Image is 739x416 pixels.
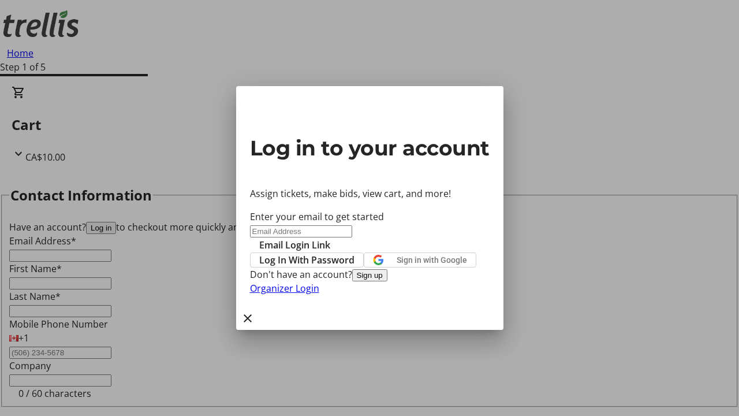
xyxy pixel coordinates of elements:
button: Email Login Link [250,238,339,252]
button: Sign in with Google [364,252,476,268]
button: Log In With Password [250,252,364,268]
span: Log In With Password [259,253,354,267]
a: Organizer Login [250,282,319,295]
h2: Log in to your account [250,132,490,164]
span: Email Login Link [259,238,330,252]
input: Email Address [250,225,352,237]
div: Don't have an account? [250,268,490,281]
button: Close [236,307,259,330]
button: Sign up [352,269,387,281]
label: Enter your email to get started [250,210,384,223]
span: Sign in with Google [397,255,467,265]
p: Assign tickets, make bids, view cart, and more! [250,187,490,200]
